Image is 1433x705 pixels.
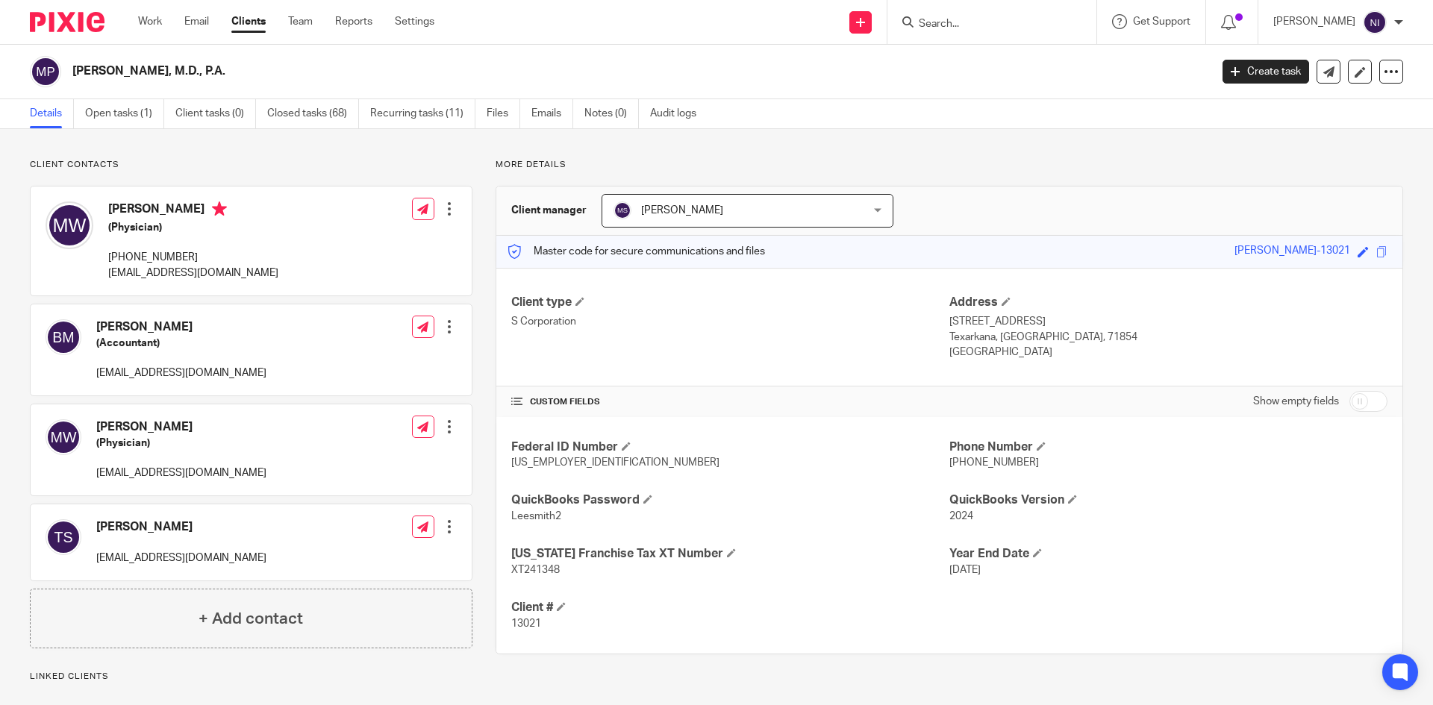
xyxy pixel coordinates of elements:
img: svg%3E [46,319,81,355]
a: Recurring tasks (11) [370,99,475,128]
a: Emails [531,99,573,128]
a: Email [184,14,209,29]
input: Search [917,18,1052,31]
h3: Client manager [511,203,587,218]
p: Texarkana, [GEOGRAPHIC_DATA], 71854 [949,330,1387,345]
a: Notes (0) [584,99,639,128]
a: Reports [335,14,372,29]
span: XT241348 [511,565,560,575]
p: More details [496,159,1403,171]
p: [EMAIL_ADDRESS][DOMAIN_NAME] [96,551,266,565]
h5: (Accountant) [96,336,266,351]
h2: [PERSON_NAME], M.D., P.A. [72,63,975,79]
p: [GEOGRAPHIC_DATA] [949,345,1387,360]
span: [PHONE_NUMBER] [949,457,1039,468]
p: [EMAIL_ADDRESS][DOMAIN_NAME] [108,266,278,281]
a: Create task [1223,60,1309,84]
h4: Address [949,295,1387,310]
h4: Client # [511,600,949,615]
h5: (Physician) [96,436,266,451]
p: [EMAIL_ADDRESS][DOMAIN_NAME] [96,466,266,480]
span: 2024 [949,511,973,521]
p: [STREET_ADDRESS] [949,314,1387,329]
a: Details [30,99,74,128]
label: Show empty fields [1253,394,1339,409]
div: [PERSON_NAME]-13021 [1234,243,1350,260]
h5: (Physician) [108,220,278,235]
a: Client tasks (0) [175,99,256,128]
a: Clients [231,14,266,29]
h4: Federal ID Number [511,439,949,455]
img: svg%3E [46,419,81,455]
p: [PHONE_NUMBER] [108,250,278,265]
img: svg%3E [30,56,61,87]
span: Get Support [1133,16,1190,27]
span: [US_EMPLOYER_IDENTIFICATION_NUMBER] [511,457,719,468]
h4: Client type [511,295,949,310]
p: S Corporation [511,314,949,329]
h4: Phone Number [949,439,1387,455]
span: Leesmith2 [511,511,561,521]
p: [EMAIL_ADDRESS][DOMAIN_NAME] [96,366,266,380]
p: Linked clients [30,671,472,683]
img: svg%3E [46,519,81,555]
h4: [PERSON_NAME] [96,319,266,335]
i: Primary [212,201,227,216]
h4: [US_STATE] Franchise Tax XT Number [511,546,949,562]
p: [PERSON_NAME] [1273,14,1355,29]
a: Closed tasks (68) [267,99,359,128]
a: Work [138,14,162,29]
a: Files [487,99,520,128]
a: Open tasks (1) [85,99,164,128]
h4: QuickBooks Password [511,492,949,508]
a: Settings [395,14,434,29]
a: Team [288,14,313,29]
img: Pixie [30,12,104,32]
h4: [PERSON_NAME] [96,419,266,435]
p: Master code for secure communications and files [508,244,765,259]
img: svg%3E [1363,10,1387,34]
span: [DATE] [949,565,981,575]
h4: [PERSON_NAME] [96,519,266,535]
p: Client contacts [30,159,472,171]
h4: QuickBooks Version [949,492,1387,508]
span: [PERSON_NAME] [641,205,723,216]
img: svg%3E [614,201,631,219]
h4: CUSTOM FIELDS [511,396,949,408]
h4: [PERSON_NAME] [108,201,278,220]
h4: Year End Date [949,546,1387,562]
img: svg%3E [46,201,93,249]
h4: + Add contact [199,607,303,630]
a: Audit logs [650,99,708,128]
span: 13021 [511,618,541,629]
